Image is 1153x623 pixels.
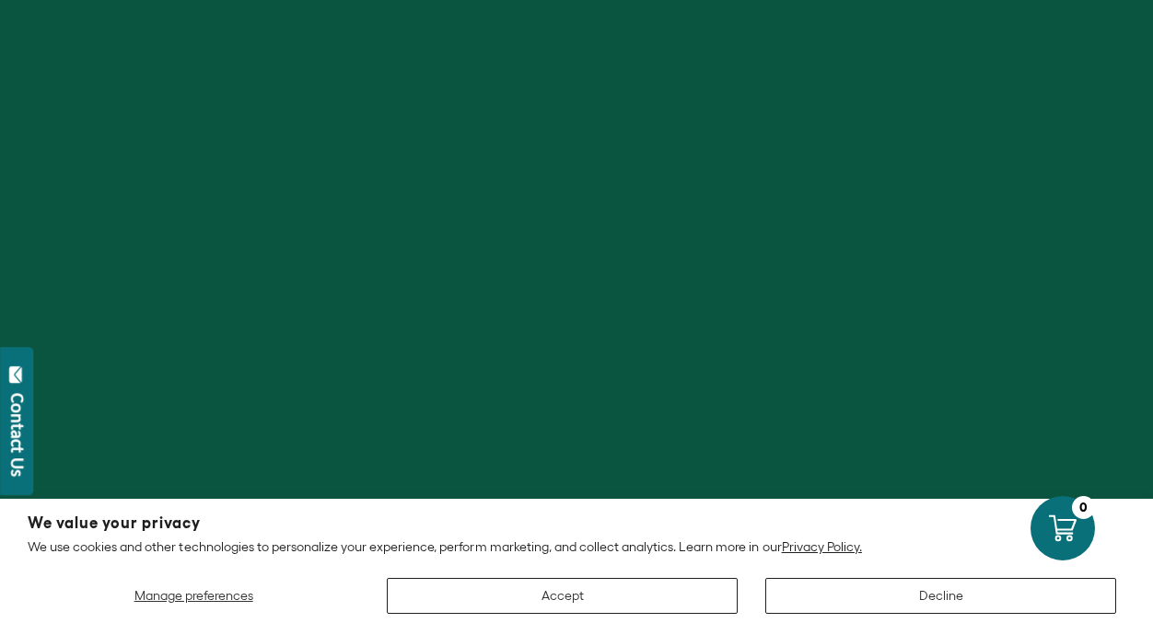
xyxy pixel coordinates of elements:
[387,578,738,614] button: Accept
[8,393,27,477] div: Contact Us
[28,515,1125,531] h2: We value your privacy
[782,539,862,554] a: Privacy Policy.
[28,538,1125,555] p: We use cookies and other technologies to personalize your experience, perform marketing, and coll...
[1072,496,1095,519] div: 0
[765,578,1116,614] button: Decline
[134,588,253,603] span: Manage preferences
[28,578,359,614] button: Manage preferences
